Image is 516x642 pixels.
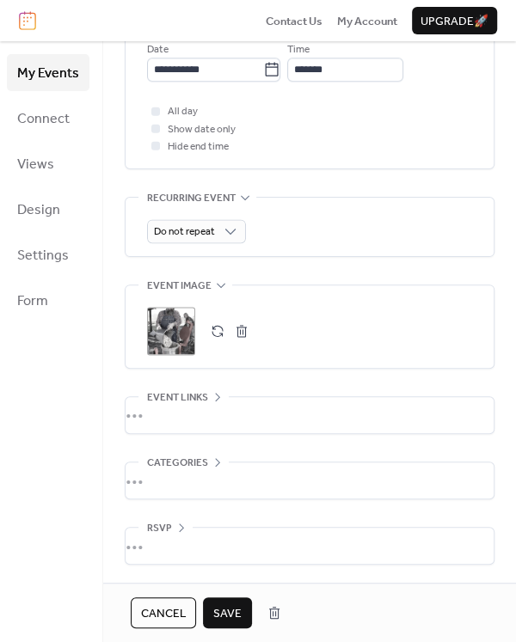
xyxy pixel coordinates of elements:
span: Contact Us [266,13,322,30]
span: Cancel [141,605,186,622]
span: Settings [17,242,69,269]
span: All day [168,103,198,120]
a: Settings [7,236,89,273]
a: Design [7,191,89,228]
span: Form [17,288,48,315]
button: Save [203,597,252,628]
span: Views [17,151,54,178]
button: Cancel [131,597,196,628]
div: ••• [126,462,494,498]
div: ••• [126,397,494,433]
span: RSVP [147,520,172,537]
span: Save [213,605,242,622]
span: My Account [337,13,397,30]
span: Design [17,197,60,223]
span: Show date only [168,121,236,138]
span: My Events [17,60,79,87]
span: Connect [17,106,70,132]
span: Date [147,41,169,58]
span: Event image [147,278,212,295]
img: logo [19,11,36,30]
span: Hide end time [168,138,229,156]
a: Contact Us [266,12,322,29]
button: Upgrade🚀 [412,7,497,34]
div: ••• [126,528,494,564]
span: Event links [147,389,208,407]
span: Time [287,41,310,58]
a: Connect [7,100,89,137]
a: Views [7,145,89,182]
div: ; [147,307,195,355]
span: Categories [147,455,208,472]
a: My Events [7,54,89,91]
span: Recurring event [147,189,236,206]
a: My Account [337,12,397,29]
span: Upgrade 🚀 [421,13,488,30]
span: Do not repeat [154,222,215,242]
a: Form [7,282,89,319]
